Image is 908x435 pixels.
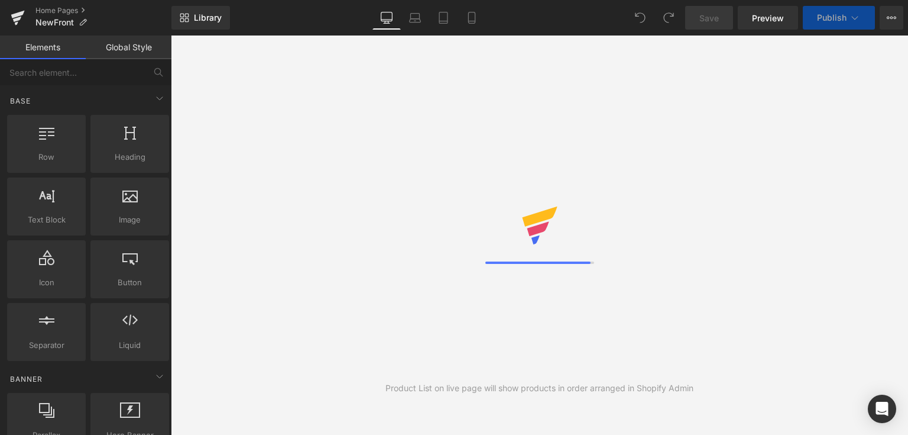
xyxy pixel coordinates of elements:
a: Global Style [86,36,171,59]
span: Publish [817,13,847,22]
a: Mobile [458,6,486,30]
span: Button [94,276,166,289]
span: Heading [94,151,166,163]
span: Icon [11,276,82,289]
span: Text Block [11,214,82,226]
a: New Library [171,6,230,30]
span: NewFront [35,18,74,27]
div: Open Intercom Messenger [868,395,896,423]
a: Laptop [401,6,429,30]
button: Undo [628,6,652,30]
span: Image [94,214,166,226]
button: Redo [657,6,680,30]
a: Desktop [372,6,401,30]
button: Publish [803,6,875,30]
span: Save [699,12,719,24]
span: Base [9,95,32,107]
span: Library [194,12,222,23]
a: Preview [738,6,798,30]
span: Liquid [94,339,166,352]
span: Row [11,151,82,163]
span: Banner [9,373,44,385]
div: Product List on live page will show products in order arranged in Shopify Admin [385,382,693,395]
span: Separator [11,339,82,352]
button: More [880,6,903,30]
span: Preview [752,12,784,24]
a: Tablet [429,6,458,30]
a: Home Pages [35,6,171,15]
